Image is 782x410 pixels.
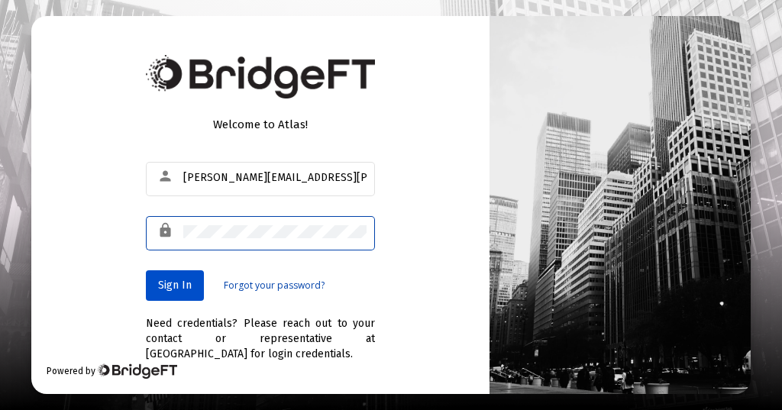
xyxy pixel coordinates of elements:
[97,363,177,379] img: Bridge Financial Technology Logo
[146,117,375,132] div: Welcome to Atlas!
[146,270,204,301] button: Sign In
[224,278,325,293] a: Forgot your password?
[158,279,192,292] span: Sign In
[183,172,367,184] input: Email or Username
[47,363,177,379] div: Powered by
[157,221,176,240] mat-icon: lock
[157,167,176,186] mat-icon: person
[146,301,375,362] div: Need credentials? Please reach out to your contact or representative at [GEOGRAPHIC_DATA] for log...
[146,55,375,98] img: Bridge Financial Technology Logo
